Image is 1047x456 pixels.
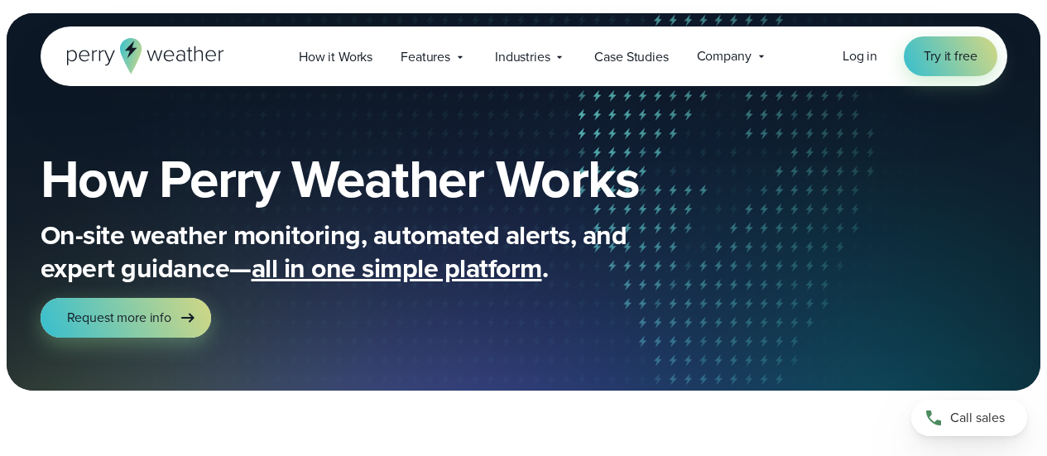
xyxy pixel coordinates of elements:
[580,40,682,74] a: Case Studies
[843,46,877,66] a: Log in
[924,46,977,66] span: Try it free
[41,218,703,285] p: On-site weather monitoring, automated alerts, and expert guidance— .
[594,47,668,67] span: Case Studies
[67,308,171,328] span: Request more info
[495,47,550,67] span: Industries
[285,40,387,74] a: How it Works
[41,298,211,338] a: Request more info
[252,248,542,288] span: all in one simple platform
[904,36,997,76] a: Try it free
[911,400,1027,436] a: Call sales
[299,47,372,67] span: How it Works
[41,152,759,205] h1: How Perry Weather Works
[401,47,450,67] span: Features
[950,408,1005,428] span: Call sales
[697,46,752,66] span: Company
[843,46,877,65] span: Log in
